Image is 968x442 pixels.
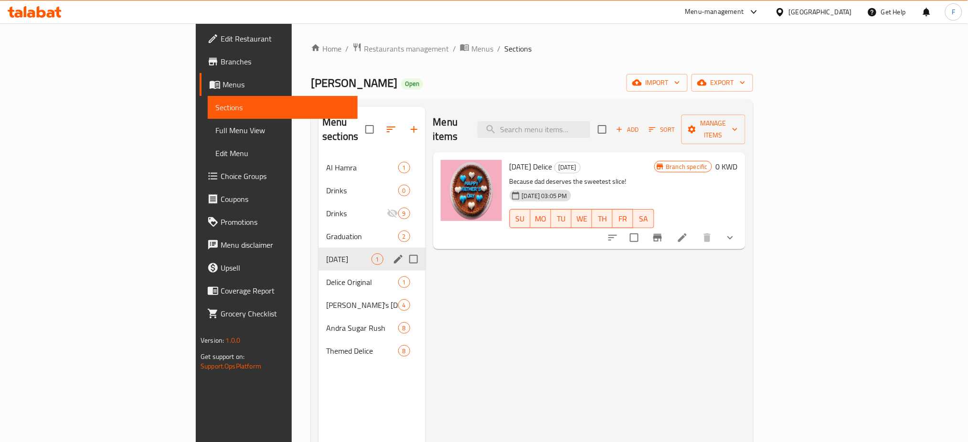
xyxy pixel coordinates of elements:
[319,152,425,366] nav: Menu sections
[647,122,678,137] button: Sort
[319,339,425,362] div: Themed Delice8
[200,50,358,73] a: Branches
[504,43,532,54] span: Sections
[399,186,410,195] span: 0
[364,43,449,54] span: Restaurants management
[221,56,350,67] span: Branches
[401,78,423,90] div: Open
[612,122,643,137] span: Add item
[689,117,738,141] span: Manage items
[555,162,580,173] span: [DATE]
[691,74,753,92] button: export
[531,209,551,228] button: MO
[326,322,398,334] span: Andra Sugar Rush
[201,334,224,347] span: Version:
[326,345,398,357] div: Themed Delice
[221,285,350,296] span: Coverage Report
[633,209,654,228] button: SA
[615,124,640,135] span: Add
[319,316,425,339] div: Andra Sugar Rush8
[572,209,592,228] button: WE
[372,253,383,265] div: items
[646,226,669,249] button: Branch-specific-item
[575,212,588,226] span: WE
[215,125,350,136] span: Full Menu View
[221,308,350,319] span: Grocery Checklist
[399,232,410,241] span: 2
[399,347,410,356] span: 8
[200,256,358,279] a: Upsell
[200,233,358,256] a: Menu disclaimer
[399,301,410,310] span: 4
[221,193,350,205] span: Coupons
[514,212,527,226] span: SU
[311,42,753,55] nav: breadcrumb
[399,324,410,333] span: 8
[326,276,398,288] span: Delice Original
[403,118,425,141] button: Add section
[643,122,681,137] span: Sort items
[326,208,386,219] span: Drinks
[617,212,629,226] span: FR
[201,350,245,363] span: Get support on:
[319,179,425,202] div: Drinks0
[398,162,410,173] div: items
[510,159,553,174] span: [DATE] Delice
[326,162,398,173] span: Al Hamra
[372,255,383,264] span: 1
[200,302,358,325] a: Grocery Checklist
[460,42,493,55] a: Menus
[441,160,502,221] img: Father's Day Delice
[613,209,633,228] button: FR
[681,115,745,144] button: Manage items
[208,119,358,142] a: Full Menu View
[326,231,398,242] div: Graduation
[510,176,654,188] p: Because dad deserves the sweetest slice!
[319,156,425,179] div: Al Hamra1
[453,43,456,54] li: /
[554,162,581,173] div: Father's Day
[433,115,466,144] h2: Menu items
[398,299,410,311] div: items
[592,119,612,139] span: Select section
[724,232,736,243] svg: Show Choices
[624,228,644,248] span: Select to update
[326,185,398,196] span: Drinks
[326,253,371,265] div: Father's Day
[634,77,680,89] span: import
[398,276,410,288] div: items
[399,163,410,172] span: 1
[696,226,719,249] button: delete
[510,209,531,228] button: SU
[497,43,500,54] li: /
[380,118,403,141] span: Sort sections
[360,119,380,139] span: Select all sections
[326,253,371,265] span: [DATE]
[221,262,350,274] span: Upsell
[601,226,624,249] button: sort-choices
[789,7,852,17] div: [GEOGRAPHIC_DATA]
[398,345,410,357] div: items
[201,360,261,372] a: Support.OpsPlatform
[326,299,398,311] div: Andra's Ramadan
[478,121,590,138] input: search
[685,6,744,18] div: Menu-management
[555,212,568,226] span: TU
[208,96,358,119] a: Sections
[319,225,425,248] div: Graduation2
[352,42,449,55] a: Restaurants management
[200,73,358,96] a: Menus
[627,74,688,92] button: import
[215,147,350,159] span: Edit Menu
[387,208,398,219] svg: Inactive section
[223,79,350,90] span: Menus
[952,7,955,17] span: F
[200,210,358,233] a: Promotions
[398,322,410,334] div: items
[662,162,712,171] span: Branch specific
[215,102,350,113] span: Sections
[592,209,613,228] button: TH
